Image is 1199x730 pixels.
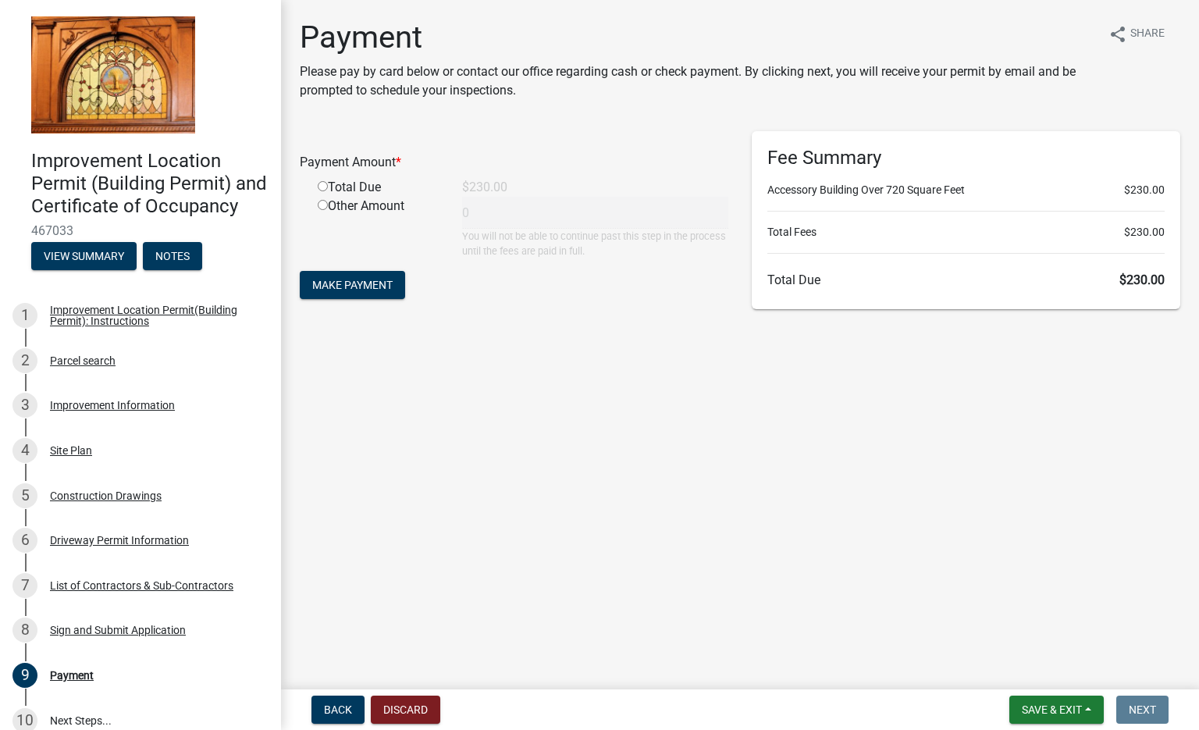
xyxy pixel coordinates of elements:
[50,580,233,591] div: List of Contractors & Sub-Contractors
[50,625,186,636] div: Sign and Submit Application
[1108,25,1127,44] i: share
[1022,703,1082,716] span: Save & Exit
[12,438,37,463] div: 4
[143,242,202,270] button: Notes
[300,19,1096,56] h1: Payment
[31,251,137,264] wm-modal-confirm: Summary
[50,400,175,411] div: Improvement Information
[12,348,37,373] div: 2
[324,703,352,716] span: Back
[1119,272,1165,287] span: $230.00
[312,279,393,291] span: Make Payment
[1009,696,1104,724] button: Save & Exit
[1096,19,1177,49] button: shareShare
[31,16,195,134] img: Jasper County, Indiana
[767,272,1165,287] h6: Total Due
[311,696,365,724] button: Back
[306,178,450,197] div: Total Due
[50,304,256,326] div: Improvement Location Permit(Building Permit): Instructions
[306,197,450,258] div: Other Amount
[12,393,37,418] div: 3
[371,696,440,724] button: Discard
[767,224,1165,240] li: Total Fees
[300,271,405,299] button: Make Payment
[143,251,202,264] wm-modal-confirm: Notes
[50,445,92,456] div: Site Plan
[50,670,94,681] div: Payment
[767,147,1165,169] h6: Fee Summary
[12,303,37,328] div: 1
[1124,182,1165,198] span: $230.00
[12,573,37,598] div: 7
[50,535,189,546] div: Driveway Permit Information
[31,242,137,270] button: View Summary
[31,150,269,217] h4: Improvement Location Permit (Building Permit) and Certificate of Occupancy
[31,223,250,238] span: 467033
[300,62,1096,100] p: Please pay by card below or contact our office regarding cash or check payment. By clicking next,...
[50,490,162,501] div: Construction Drawings
[12,528,37,553] div: 6
[12,663,37,688] div: 9
[1129,703,1156,716] span: Next
[288,153,740,172] div: Payment Amount
[50,355,116,366] div: Parcel search
[1116,696,1169,724] button: Next
[1130,25,1165,44] span: Share
[767,182,1165,198] li: Accessory Building Over 720 Square Feet
[12,483,37,508] div: 5
[1124,224,1165,240] span: $230.00
[12,618,37,643] div: 8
